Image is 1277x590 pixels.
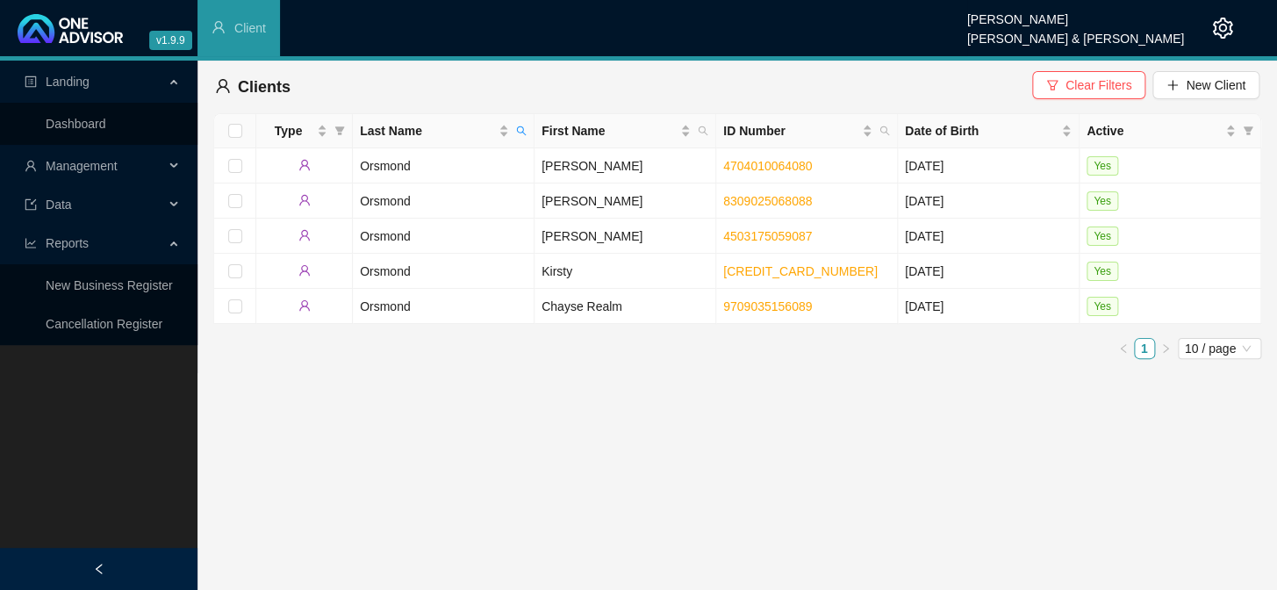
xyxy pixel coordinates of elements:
[298,264,311,277] span: user
[234,21,266,35] span: Client
[513,118,530,144] span: search
[238,78,291,96] span: Clients
[353,183,534,219] td: Orsmond
[1080,114,1261,148] th: Active
[534,114,716,148] th: First Name
[1155,338,1176,359] li: Next Page
[1046,79,1058,91] span: filter
[1065,76,1131,95] span: Clear Filters
[898,114,1080,148] th: Date of Birth
[723,194,812,208] a: 8309025068088
[1087,191,1118,211] span: Yes
[1087,156,1118,176] span: Yes
[149,31,192,50] span: v1.9.9
[212,20,226,34] span: user
[215,78,231,94] span: user
[331,118,348,144] span: filter
[18,14,123,43] img: 2df55531c6924b55f21c4cf5d4484680-logo-light.svg
[898,219,1080,254] td: [DATE]
[353,289,534,324] td: Orsmond
[905,121,1058,140] span: Date of Birth
[698,126,708,136] span: search
[46,198,72,212] span: Data
[516,126,527,136] span: search
[534,148,716,183] td: [PERSON_NAME]
[334,126,345,136] span: filter
[1118,343,1129,354] span: left
[1113,338,1134,359] button: left
[1166,79,1179,91] span: plus
[1135,339,1154,358] a: 1
[263,121,313,140] span: Type
[1152,71,1259,99] button: New Client
[93,563,105,575] span: left
[898,183,1080,219] td: [DATE]
[46,278,173,292] a: New Business Register
[353,254,534,289] td: Orsmond
[723,121,858,140] span: ID Number
[542,121,677,140] span: First Name
[1243,126,1253,136] span: filter
[360,121,495,140] span: Last Name
[723,159,812,173] a: 4704010064080
[1155,338,1176,359] button: right
[1032,71,1145,99] button: Clear Filters
[25,198,37,211] span: import
[898,254,1080,289] td: [DATE]
[46,117,106,131] a: Dashboard
[534,289,716,324] td: Chayse Realm
[1134,338,1155,359] li: 1
[46,75,90,89] span: Landing
[1178,338,1261,359] div: Page Size
[716,114,898,148] th: ID Number
[46,317,162,331] a: Cancellation Register
[534,219,716,254] td: [PERSON_NAME]
[353,114,534,148] th: Last Name
[25,76,37,88] span: profile
[46,236,89,250] span: Reports
[534,254,716,289] td: Kirsty
[898,148,1080,183] td: [DATE]
[46,159,118,173] span: Management
[967,4,1184,24] div: [PERSON_NAME]
[353,219,534,254] td: Orsmond
[298,299,311,312] span: user
[723,229,812,243] a: 4503175059087
[1087,121,1222,140] span: Active
[1087,297,1118,316] span: Yes
[256,114,353,148] th: Type
[298,194,311,206] span: user
[1087,262,1118,281] span: Yes
[967,24,1184,43] div: [PERSON_NAME] & [PERSON_NAME]
[876,118,893,144] span: search
[534,183,716,219] td: [PERSON_NAME]
[1087,227,1118,246] span: Yes
[1239,118,1257,144] span: filter
[723,299,812,313] a: 9709035156089
[1113,338,1134,359] li: Previous Page
[1160,343,1171,354] span: right
[1212,18,1233,39] span: setting
[1185,339,1254,358] span: 10 / page
[1186,76,1245,95] span: New Client
[723,264,878,278] a: [CREDIT_CARD_NUMBER]
[25,160,37,172] span: user
[898,289,1080,324] td: [DATE]
[879,126,890,136] span: search
[298,159,311,171] span: user
[694,118,712,144] span: search
[298,229,311,241] span: user
[353,148,534,183] td: Orsmond
[25,237,37,249] span: line-chart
